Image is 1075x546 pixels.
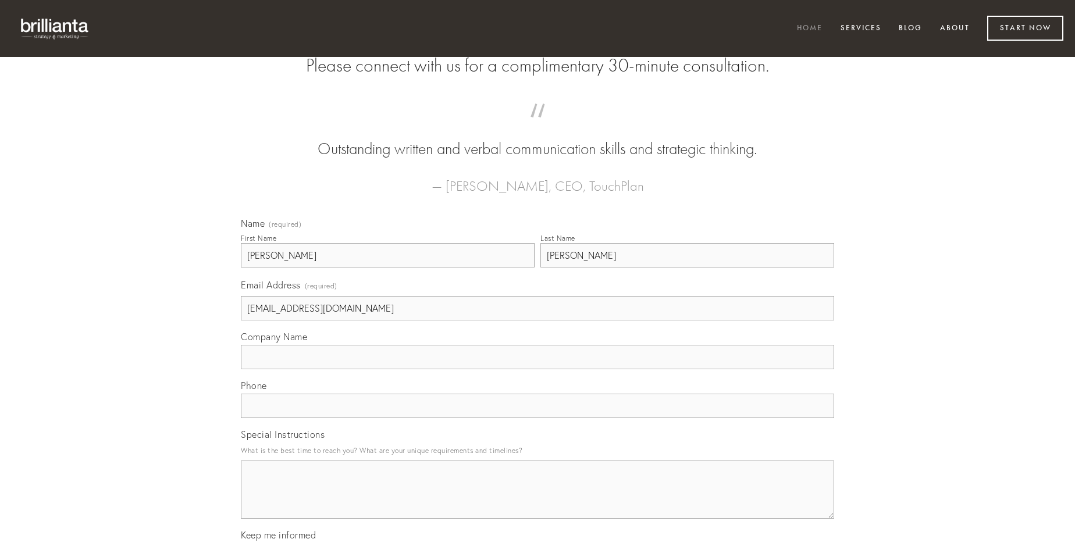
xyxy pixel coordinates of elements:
[305,278,337,294] span: (required)
[241,331,307,342] span: Company Name
[241,217,265,229] span: Name
[891,19,930,38] a: Blog
[241,234,276,242] div: First Name
[241,429,325,440] span: Special Instructions
[241,529,316,541] span: Keep me informed
[259,115,816,138] span: “
[241,55,834,77] h2: Please connect with us for a complimentary 30-minute consultation.
[789,19,830,38] a: Home
[241,279,301,291] span: Email Address
[241,380,267,391] span: Phone
[259,160,816,198] figcaption: — [PERSON_NAME], CEO, TouchPlan
[987,16,1063,41] a: Start Now
[241,442,834,458] p: What is the best time to reach you? What are your unique requirements and timelines?
[259,115,816,160] blockquote: Outstanding written and verbal communication skills and strategic thinking.
[269,221,301,228] span: (required)
[833,19,889,38] a: Services
[932,19,977,38] a: About
[540,234,575,242] div: Last Name
[12,12,99,45] img: brillianta - research, strategy, marketing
